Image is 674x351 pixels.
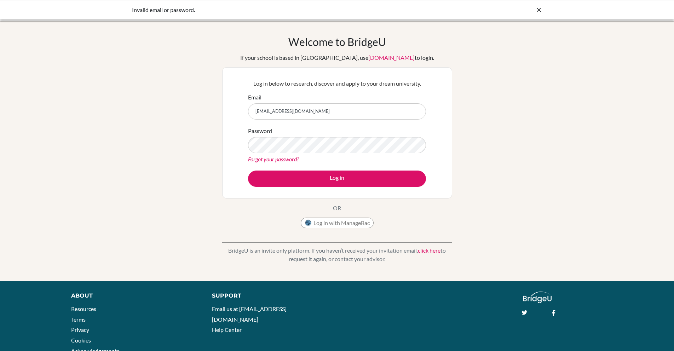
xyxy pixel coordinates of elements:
[333,204,341,212] p: OR
[418,247,440,254] a: click here
[132,6,436,14] div: Invalid email or password.
[248,93,261,102] label: Email
[248,171,426,187] button: Log in
[222,246,452,263] p: BridgeU is an invite only platform. If you haven’t received your invitation email, to request it ...
[71,316,86,323] a: Terms
[212,305,287,323] a: Email us at [EMAIL_ADDRESS][DOMAIN_NAME]
[212,326,242,333] a: Help Center
[71,292,196,300] div: About
[71,326,89,333] a: Privacy
[71,305,96,312] a: Resources
[301,218,374,228] button: Log in with ManageBac
[248,127,272,135] label: Password
[368,54,415,61] a: [DOMAIN_NAME]
[248,79,426,88] p: Log in below to research, discover and apply to your dream university.
[523,292,552,303] img: logo_white@2x-f4f0deed5e89b7ecb1c2cc34c3e3d731f90f0f143d5ea2071677605dd97b5244.png
[212,292,329,300] div: Support
[248,156,299,162] a: Forgot your password?
[288,35,386,48] h1: Welcome to BridgeU
[240,53,434,62] div: If your school is based in [GEOGRAPHIC_DATA], use to login.
[71,337,91,344] a: Cookies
